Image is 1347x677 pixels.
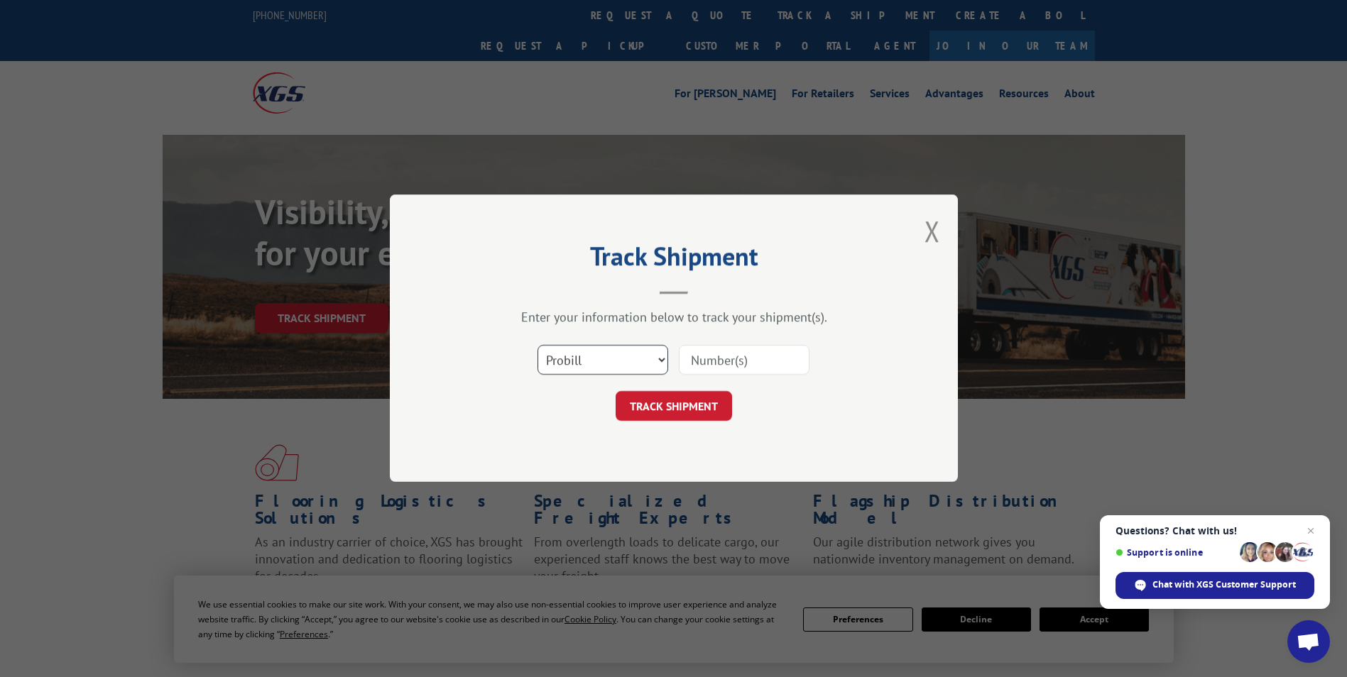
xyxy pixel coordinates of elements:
[1116,525,1314,536] span: Questions? Chat with us!
[461,246,887,273] h2: Track Shipment
[1287,620,1330,663] div: Open chat
[679,346,809,375] input: Number(s)
[1302,522,1319,539] span: Close chat
[1152,578,1296,591] span: Chat with XGS Customer Support
[616,392,732,422] button: TRACK SHIPMENT
[1116,547,1235,558] span: Support is online
[1116,572,1314,599] div: Chat with XGS Customer Support
[925,212,940,250] button: Close modal
[461,309,887,326] div: Enter your information below to track your shipment(s).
